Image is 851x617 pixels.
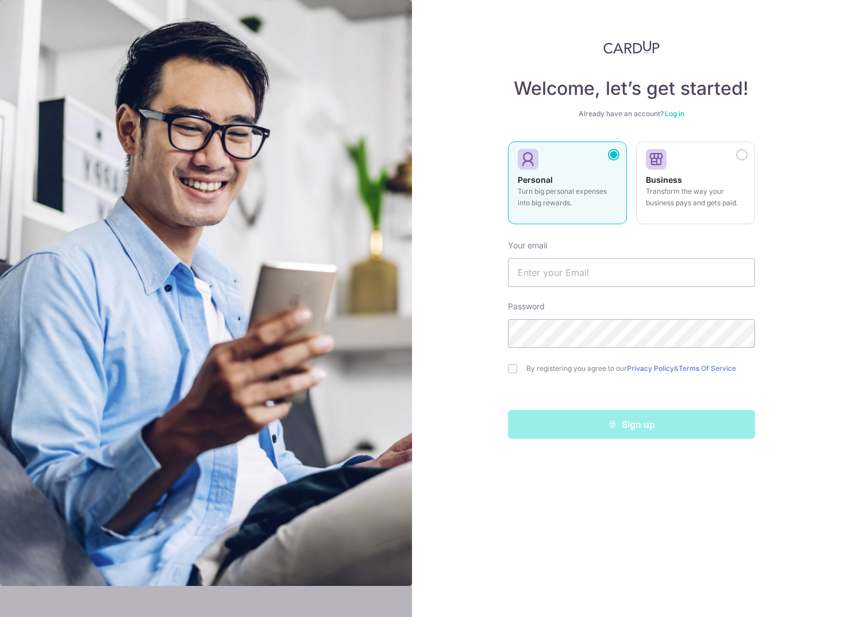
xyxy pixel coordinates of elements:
[636,141,755,231] a: Business Transform the way your business pays and gets paid.
[526,364,755,373] label: By registering you agree to our &
[508,258,755,287] input: Enter your Email
[646,186,745,209] p: Transform the way your business pays and gets paid.
[603,40,660,54] img: CardUp Logo
[508,301,545,312] label: Password
[679,364,736,373] a: Terms Of Service
[627,364,674,373] a: Privacy Policy
[508,77,755,100] h4: Welcome, let’s get started!
[508,141,627,231] a: Personal Turn big personal expenses into big rewards.
[518,175,553,185] strong: Personal
[646,175,682,185] strong: Business
[665,109,684,118] a: Log in
[508,109,755,118] div: Already have an account?
[508,240,547,251] label: Your email
[518,186,617,209] p: Turn big personal expenses into big rewards.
